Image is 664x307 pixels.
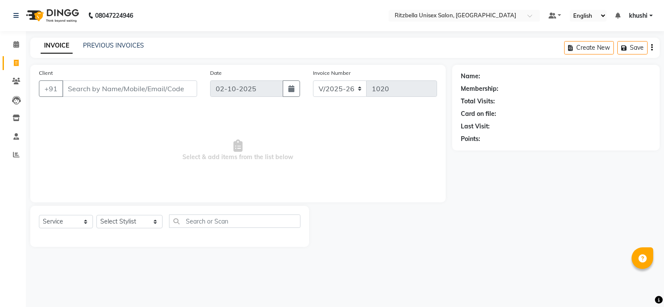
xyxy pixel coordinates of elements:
[629,11,648,20] span: khushi
[210,69,222,77] label: Date
[169,214,300,228] input: Search or Scan
[22,3,81,28] img: logo
[41,38,73,54] a: INVOICE
[461,84,498,93] div: Membership:
[39,80,63,97] button: +91
[95,3,133,28] b: 08047224946
[39,69,53,77] label: Client
[461,97,495,106] div: Total Visits:
[564,41,614,54] button: Create New
[83,42,144,49] a: PREVIOUS INVOICES
[461,72,480,81] div: Name:
[617,41,648,54] button: Save
[461,134,480,144] div: Points:
[313,69,351,77] label: Invoice Number
[461,109,496,118] div: Card on file:
[39,107,437,194] span: Select & add items from the list below
[62,80,197,97] input: Search by Name/Mobile/Email/Code
[461,122,490,131] div: Last Visit:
